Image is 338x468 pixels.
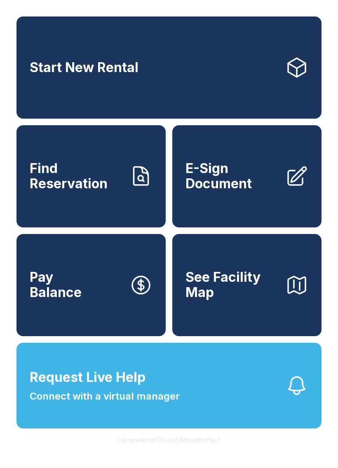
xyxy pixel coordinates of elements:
span: See Facility Map [185,270,279,300]
button: See Facility Map [172,234,322,336]
button: Request Live HelpConnect with a virtual manager [16,343,322,428]
span: Request Live Help [30,367,146,387]
span: Pay Balance [30,270,82,300]
span: Connect with a virtual manager [30,389,180,404]
span: Find Reservation [30,161,123,191]
a: Start New Rental [16,16,322,119]
a: Find Reservation [16,125,166,227]
button: PayBalance [16,234,166,336]
span: Start New Rental [30,60,138,75]
button: VersionkrrefDLawElMlwz8nfSsJ [111,428,227,452]
a: E-Sign Document [172,125,322,227]
span: E-Sign Document [185,161,279,191]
